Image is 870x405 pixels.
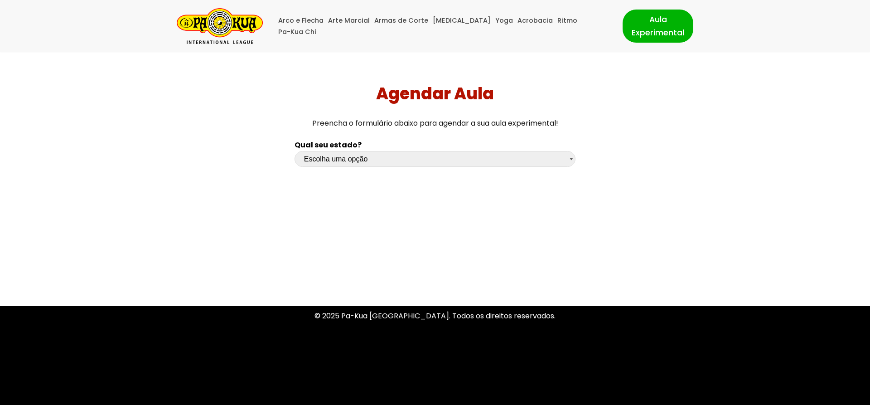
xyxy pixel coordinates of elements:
[295,140,362,150] b: Qual seu estado?
[177,387,270,400] p: | Movido a
[4,117,867,129] p: Preencha o formulário abaixo para agendar a sua aula experimental!
[495,15,513,26] a: Yoga
[278,26,316,38] a: Pa-Kua Chi
[557,15,577,26] a: Ritmo
[177,8,263,44] a: Pa-Kua Brasil Uma Escola de conhecimentos orientais para toda a família. Foco, habilidade concent...
[177,388,195,399] a: Neve
[623,10,693,42] a: Aula Experimental
[374,15,428,26] a: Armas de Corte
[395,349,476,359] a: Política de Privacidade
[276,15,609,38] div: Menu primário
[433,15,491,26] a: [MEDICAL_DATA]
[231,388,270,399] a: WordPress
[4,84,867,103] h1: Agendar Aula
[177,310,693,322] p: © 2025 Pa-Kua [GEOGRAPHIC_DATA]. Todos os direitos reservados.
[328,15,370,26] a: Arte Marcial
[517,15,553,26] a: Acrobacia
[278,15,324,26] a: Arco e Flecha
